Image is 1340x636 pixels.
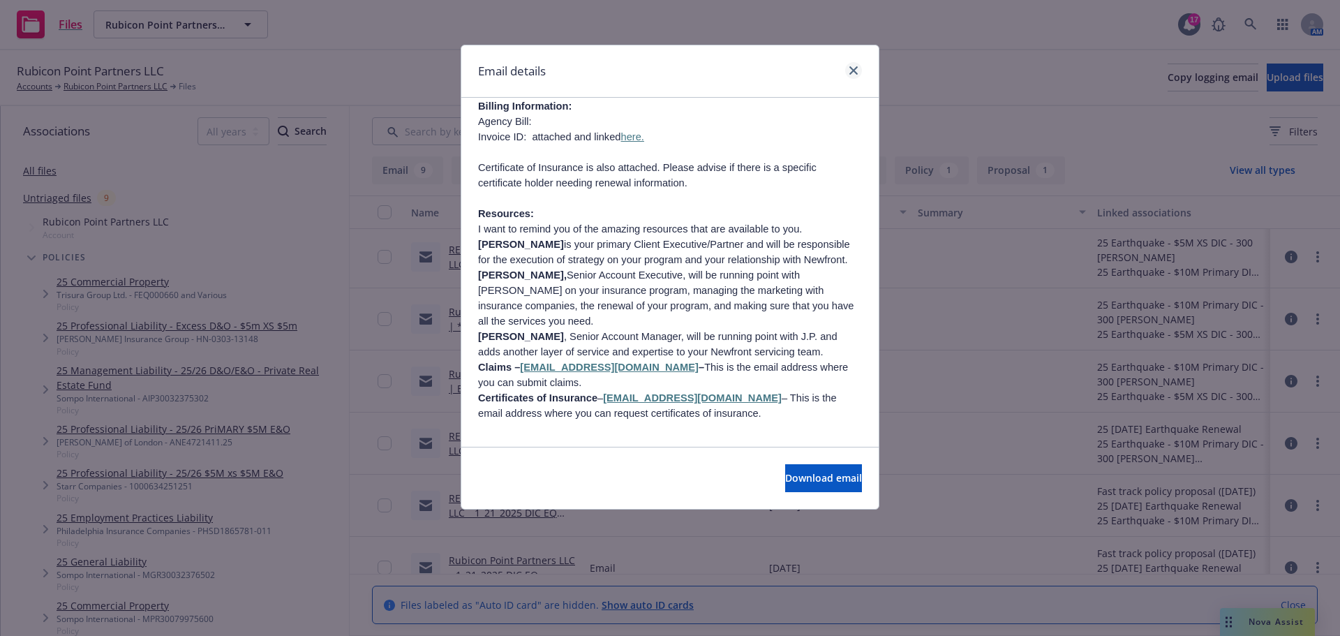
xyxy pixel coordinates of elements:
p: Certificate of Insurance is also attached. Please advise if there is a specific certificate holde... [478,160,862,191]
a: [EMAIL_ADDRESS][DOMAIN_NAME] [603,392,782,404]
p: I want to remind you of the amazing resources that are available to you. [478,221,862,237]
a: [EMAIL_ADDRESS][DOMAIN_NAME] [520,362,699,373]
li: is your primary Client Executive/Partner and will be responsible for the execution of strategy on... [478,237,862,267]
b: [PERSON_NAME], [478,269,567,281]
a: close [845,62,862,79]
li: Agency Bill: [478,114,862,129]
span: Download email [785,471,862,485]
li: Invoice ID: attached and linked [478,129,862,145]
li: – – This is the email address where you can request certificates of insurance. [478,390,862,421]
h1: Email details [478,62,546,80]
b: Certificates of Insurance [478,392,597,404]
li: This is the email address where you can submit claims. [478,360,862,390]
li: Senior Account Executive, will be running point with [PERSON_NAME] on your insurance program, man... [478,267,862,329]
b: Billing Information: [478,101,572,112]
b: [PERSON_NAME] [478,239,564,250]
a: here. [621,131,644,142]
li: , Senior Account Manager, will be running point with J.P. and adds another layer of service and e... [478,329,862,360]
b: [PERSON_NAME] [478,331,564,342]
b: Claims – – [478,362,704,373]
b: Resources: [478,208,534,219]
button: Download email [785,464,862,492]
